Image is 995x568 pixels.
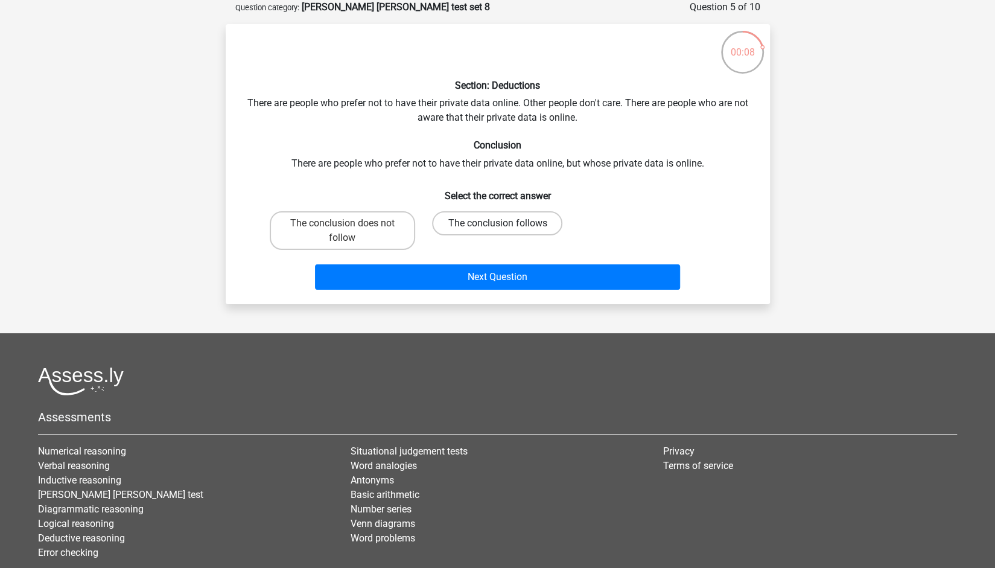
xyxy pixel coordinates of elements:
[302,1,490,13] strong: [PERSON_NAME] [PERSON_NAME] test set 8
[351,445,468,457] a: Situational judgement tests
[38,460,110,471] a: Verbal reasoning
[38,532,125,544] a: Deductive reasoning
[38,445,126,457] a: Numerical reasoning
[351,489,419,500] a: Basic arithmetic
[235,3,299,12] small: Question category:
[432,211,562,235] label: The conclusion follows
[38,547,98,558] a: Error checking
[245,180,751,202] h6: Select the correct answer
[351,532,415,544] a: Word problems
[351,460,417,471] a: Word analogies
[245,80,751,91] h6: Section: Deductions
[245,139,751,151] h6: Conclusion
[663,460,733,471] a: Terms of service
[38,367,124,395] img: Assessly logo
[270,211,415,250] label: The conclusion does not follow
[720,30,765,60] div: 00:08
[38,518,114,529] a: Logical reasoning
[38,410,957,424] h5: Assessments
[38,503,144,515] a: Diagrammatic reasoning
[315,264,680,290] button: Next Question
[230,34,765,295] div: There are people who prefer not to have their private data online. Other people don't care. There...
[351,518,415,529] a: Venn diagrams
[351,474,394,486] a: Antonyms
[38,489,203,500] a: [PERSON_NAME] [PERSON_NAME] test
[38,474,121,486] a: Inductive reasoning
[351,503,412,515] a: Number series
[663,445,694,457] a: Privacy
